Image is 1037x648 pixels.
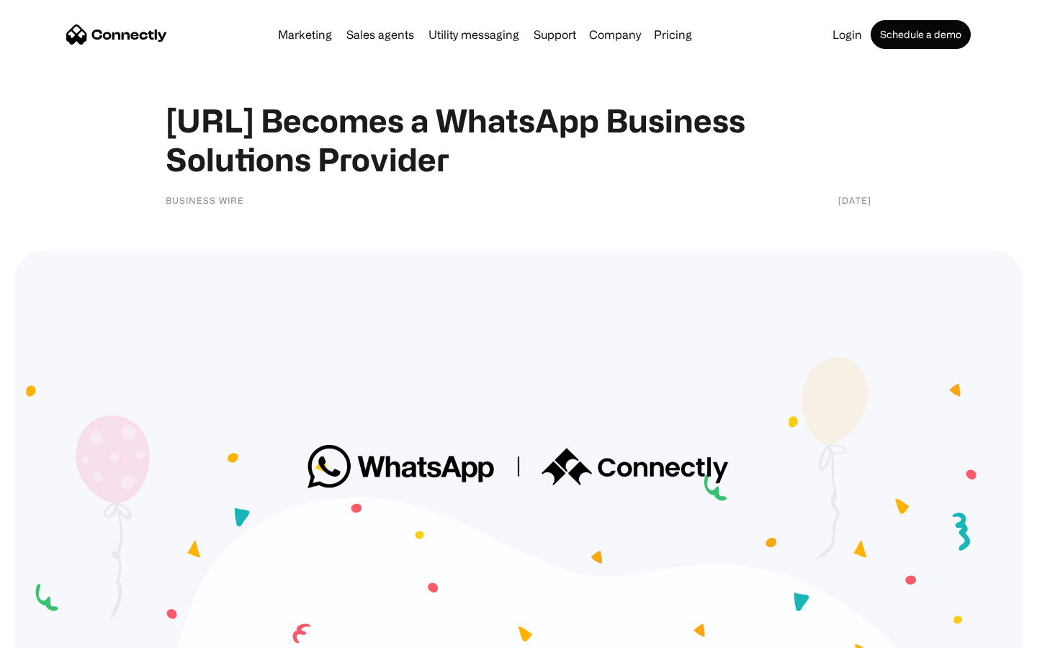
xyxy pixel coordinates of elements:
div: Business Wire [166,193,244,207]
a: Utility messaging [423,29,525,40]
div: Company [589,24,641,45]
a: Pricing [648,29,698,40]
a: Support [528,29,582,40]
aside: Language selected: English [14,623,86,643]
a: Marketing [272,29,338,40]
a: Sales agents [341,29,420,40]
ul: Language list [29,623,86,643]
a: Login [827,29,868,40]
div: [DATE] [838,193,871,207]
a: Schedule a demo [871,20,971,49]
h1: [URL] Becomes a WhatsApp Business Solutions Provider [166,101,871,179]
